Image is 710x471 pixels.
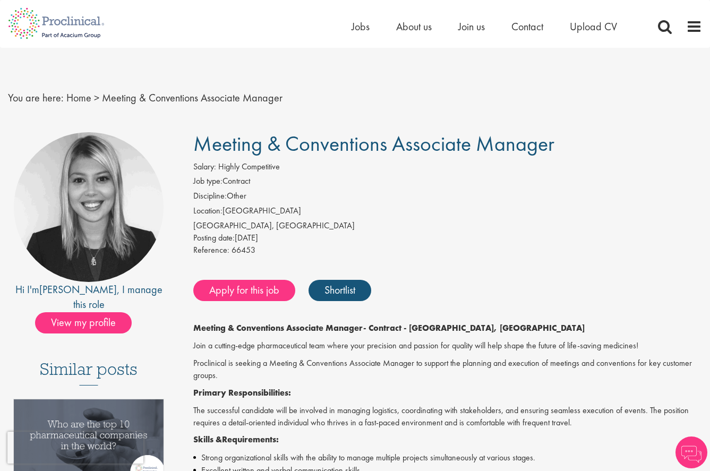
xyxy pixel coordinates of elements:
[363,322,585,333] strong: - Contract - [GEOGRAPHIC_DATA], [GEOGRAPHIC_DATA]
[396,20,432,33] a: About us
[94,91,99,105] span: >
[232,244,255,255] span: 66453
[193,232,235,243] span: Posting date:
[352,20,370,33] a: Jobs
[193,190,227,202] label: Discipline:
[40,360,138,386] h3: Similar posts
[14,132,164,282] img: imeage of recruiter Janelle Jones
[511,20,543,33] a: Contact
[39,282,117,296] a: [PERSON_NAME]
[193,205,223,217] label: Location:
[7,432,143,464] iframe: reCAPTCHA
[193,190,702,205] li: Other
[193,205,702,220] li: [GEOGRAPHIC_DATA]
[8,282,169,312] div: Hi I'm , I manage this role
[309,280,371,301] a: Shortlist
[66,91,91,105] a: breadcrumb link
[193,405,702,429] p: The successful candidate will be involved in managing logistics, coordinating with stakeholders, ...
[193,161,216,173] label: Salary:
[193,232,702,244] div: [DATE]
[193,130,554,157] span: Meeting & Conventions Associate Manager
[102,91,283,105] span: Meeting & Conventions Associate Manager
[193,322,363,333] strong: Meeting & Conventions Associate Manager
[193,220,702,232] div: [GEOGRAPHIC_DATA], [GEOGRAPHIC_DATA]
[193,387,291,398] strong: Primary Responsibilities:
[193,340,702,352] p: Join a cutting-edge pharmaceutical team where your precision and passion for quality will help sh...
[193,357,702,382] p: Proclinical is seeking a Meeting & Conventions Associate Manager to support the planning and exec...
[193,244,229,256] label: Reference:
[218,161,280,172] span: Highly Competitive
[458,20,485,33] a: Join us
[193,280,295,301] a: Apply for this job
[193,451,702,464] li: Strong organizational skills with the ability to manage multiple projects simultaneously at vario...
[570,20,617,33] a: Upload CV
[193,175,702,190] li: Contract
[193,434,222,445] strong: Skills &
[193,175,223,187] label: Job type:
[675,436,707,468] img: Chatbot
[35,314,142,328] a: View my profile
[35,312,132,333] span: View my profile
[222,434,279,445] strong: Requirements:
[8,91,64,105] span: You are here:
